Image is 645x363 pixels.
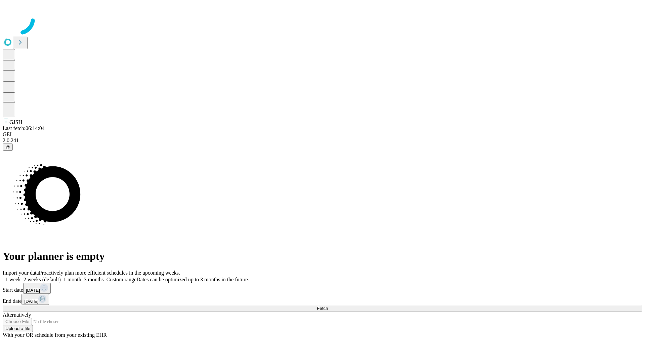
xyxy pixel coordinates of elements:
[9,119,22,125] span: GJSH
[136,277,249,282] span: Dates can be optimized up to 3 months in the future.
[24,299,38,304] span: [DATE]
[3,270,39,276] span: Import your data
[106,277,136,282] span: Custom range
[3,294,642,305] div: End date
[23,283,51,294] button: [DATE]
[3,312,31,318] span: Alternatively
[3,125,45,131] span: Last fetch: 06:14:04
[3,332,107,338] span: With your OR schedule from your existing EHR
[317,306,328,311] span: Fetch
[21,294,49,305] button: [DATE]
[5,277,21,282] span: 1 week
[3,283,642,294] div: Start date
[24,277,61,282] span: 2 weeks (default)
[3,144,13,151] button: @
[3,250,642,263] h1: Your planner is empty
[26,288,40,293] span: [DATE]
[3,325,33,332] button: Upload a file
[3,137,642,144] div: 2.0.241
[5,145,10,150] span: @
[3,305,642,312] button: Fetch
[3,131,642,137] div: GEI
[84,277,104,282] span: 3 months
[63,277,81,282] span: 1 month
[39,270,180,276] span: Proactively plan more efficient schedules in the upcoming weeks.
